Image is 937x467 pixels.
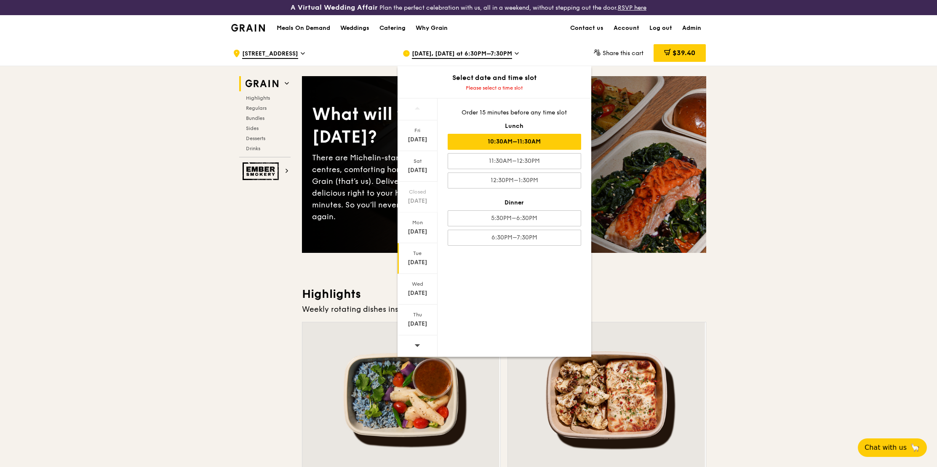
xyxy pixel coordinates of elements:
[448,199,581,207] div: Dinner
[246,115,264,121] span: Bundles
[399,219,436,226] div: Mon
[246,95,270,101] span: Highlights
[399,320,436,328] div: [DATE]
[243,162,281,180] img: Ember Smokery web logo
[399,197,436,205] div: [DATE]
[246,125,259,131] span: Sides
[618,4,646,11] a: RSVP here
[291,3,378,12] h3: A Virtual Wedding Affair
[399,311,436,318] div: Thu
[231,15,265,40] a: GrainGrain
[399,166,436,175] div: [DATE]
[246,105,267,111] span: Regulars
[399,127,436,134] div: Fri
[399,228,436,236] div: [DATE]
[398,85,591,91] div: Please select a time slot
[416,16,448,41] div: Why Grain
[673,49,695,57] span: $39.40
[242,50,298,59] span: [STREET_ADDRESS]
[411,16,453,41] a: Why Grain
[399,135,436,144] div: [DATE]
[865,443,907,453] span: Chat with us
[302,287,706,302] h3: Highlights
[399,188,436,195] div: Closed
[858,438,927,457] button: Chat with us🦙
[302,303,706,315] div: Weekly rotating dishes inspired by flavours from around the world.
[448,122,581,130] div: Lunch
[312,103,504,149] div: What will you eat [DATE]?
[644,16,677,41] a: Log out
[448,109,581,117] div: Order 15 minutes before any time slot
[399,289,436,297] div: [DATE]
[677,16,706,41] a: Admin
[340,16,369,41] div: Weddings
[246,135,265,141] span: Desserts
[448,230,581,246] div: 6:30PM–7:30PM
[312,152,504,223] div: There are Michelin-star restaurants, hawker centres, comforting home-cooked classics… and Grain (...
[374,16,411,41] a: Catering
[399,258,436,267] div: [DATE]
[243,76,281,91] img: Grain web logo
[379,16,406,41] div: Catering
[399,281,436,287] div: Wed
[231,24,265,32] img: Grain
[603,50,643,57] span: Share this cart
[448,134,581,150] div: 10:30AM–11:30AM
[246,146,260,151] span: Drinks
[398,73,591,83] div: Select date and time slot
[448,210,581,226] div: 5:30PM–6:30PM
[277,24,330,32] h1: Meals On Demand
[399,158,436,165] div: Sat
[399,250,436,257] div: Tue
[910,443,920,453] span: 🦙
[226,3,711,12] div: Plan the perfect celebration with us, all in a weekend, without stepping out the door.
[565,16,609,41] a: Contact us
[609,16,644,41] a: Account
[412,50,512,59] span: [DATE], [DATE] at 6:30PM–7:30PM
[448,172,581,188] div: 12:30PM–1:30PM
[335,16,374,41] a: Weddings
[448,153,581,169] div: 11:30AM–12:30PM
